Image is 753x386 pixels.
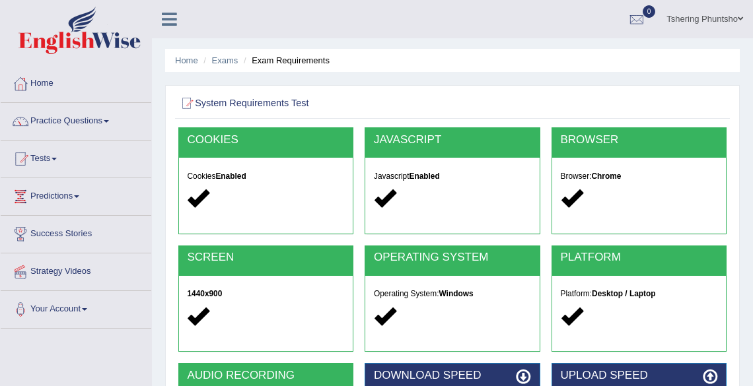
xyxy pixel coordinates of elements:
[561,134,718,146] h2: BROWSER
[187,134,344,146] h2: COOKIES
[374,370,531,382] h2: DOWNLOAD SPEED
[187,251,344,264] h2: SCREEN
[1,216,151,249] a: Success Stories
[212,55,238,65] a: Exams
[439,289,473,298] strong: Windows
[592,289,655,298] strong: Desktop / Laptop
[374,134,531,146] h2: JAVASCRIPT
[561,172,718,181] h5: Browser:
[1,291,151,324] a: Your Account
[215,172,246,181] strong: Enabled
[178,95,519,112] h2: System Requirements Test
[561,370,718,382] h2: UPLOAD SPEED
[1,178,151,211] a: Predictions
[1,253,151,286] a: Strategy Videos
[643,5,656,18] span: 0
[187,289,222,298] strong: 1440x900
[591,172,621,181] strong: Chrome
[1,141,151,174] a: Tests
[187,370,344,382] h2: AUDIO RECORDING
[187,172,344,181] h5: Cookies
[561,251,718,264] h2: PLATFORM
[561,290,718,298] h5: Platform:
[1,103,151,136] a: Practice Questions
[410,172,440,181] strong: Enabled
[240,54,330,67] li: Exam Requirements
[374,251,531,264] h2: OPERATING SYSTEM
[374,290,531,298] h5: Operating System:
[374,172,531,181] h5: Javascript
[175,55,198,65] a: Home
[1,65,151,98] a: Home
